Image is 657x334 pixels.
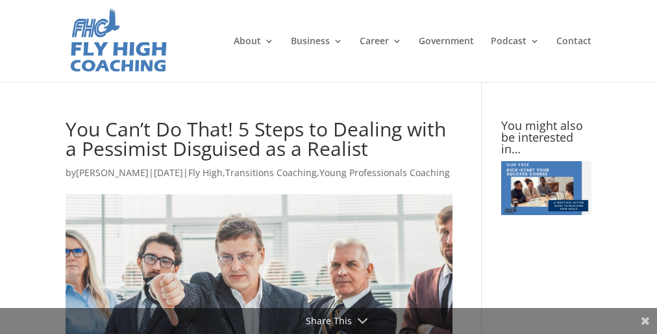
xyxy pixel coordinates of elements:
[66,120,452,165] h1: You Can’t Do That! 5 Steps to Dealing with a Pessimist Disguised as a Realist
[68,6,167,75] img: Fly High Coaching
[319,166,450,179] a: Young Professionals Coaching
[501,161,591,215] img: advertisement
[501,120,591,161] h4: You might also be interested in…
[556,36,591,82] a: Contact
[291,36,343,82] a: Business
[225,166,317,179] a: Transitions Coaching
[234,36,274,82] a: About
[188,166,223,179] a: Fly High
[491,36,539,82] a: Podcast
[360,36,402,82] a: Career
[419,36,474,82] a: Government
[76,166,149,179] a: [PERSON_NAME]
[66,165,452,190] p: by | | , ,
[154,166,183,179] span: [DATE]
